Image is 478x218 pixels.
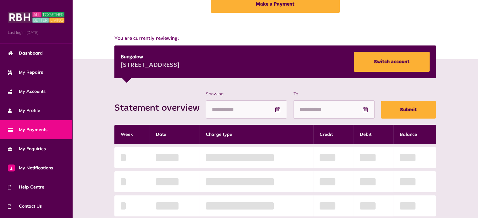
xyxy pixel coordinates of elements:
span: Help Centre [8,184,44,190]
span: My Accounts [8,88,46,95]
img: MyRBH [8,11,64,24]
span: My Repairs [8,69,43,76]
span: My Enquiries [8,146,46,152]
a: Switch account [354,52,430,72]
span: You are currently reviewing: [114,35,436,42]
span: My Notifications [8,165,53,171]
div: Bungalow [121,53,179,61]
span: Dashboard [8,50,43,56]
span: Contact Us [8,203,42,210]
span: 1 [8,164,15,171]
div: [STREET_ADDRESS] [121,61,179,70]
span: My Payments [8,126,47,133]
span: Last login: [DATE] [8,30,64,35]
span: My Profile [8,107,40,114]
